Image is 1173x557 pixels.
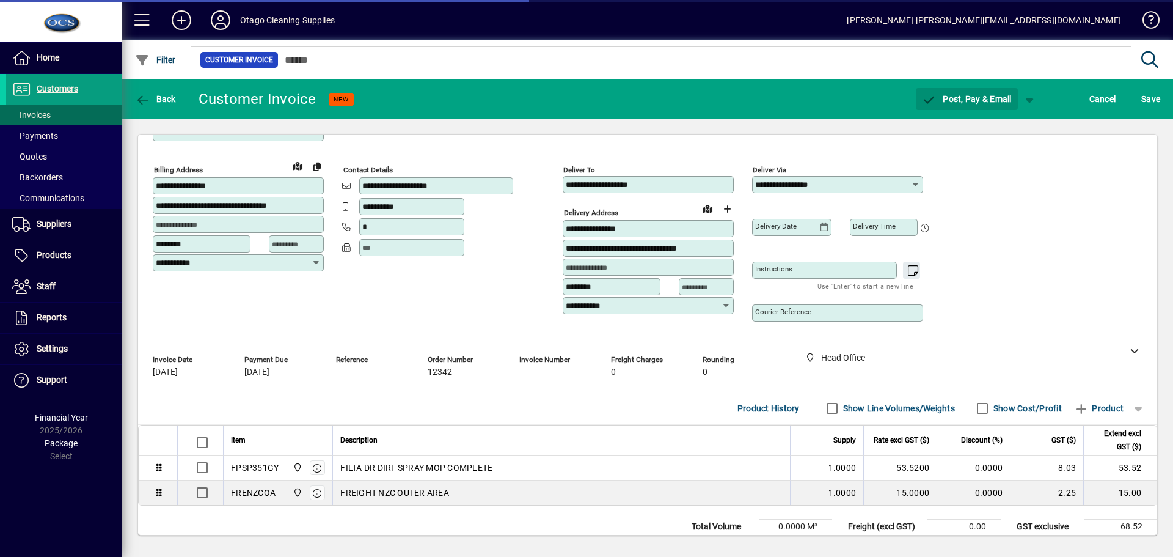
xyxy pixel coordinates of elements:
mat-label: Delivery date [755,222,797,231]
span: Products [37,250,71,260]
span: S [1141,94,1146,104]
span: Rate excl GST ($) [874,433,929,447]
span: GST ($) [1051,433,1076,447]
span: FILTA DR DIRT SPRAY MOP COMPLETE [340,462,492,474]
button: Product History [733,397,805,419]
span: Quotes [12,152,47,161]
span: Suppliers [37,219,71,229]
td: 0.0000 Kg [759,534,832,549]
label: Show Line Volumes/Weights [841,402,955,415]
a: Reports [6,303,122,333]
span: FREIGHT NZC OUTER AREA [340,487,449,499]
span: Back [135,94,176,104]
td: 0.0000 [937,456,1010,481]
a: Backorders [6,167,122,188]
span: ost, Pay & Email [922,94,1012,104]
span: NEW [334,95,349,103]
span: 0 [611,367,616,377]
span: Extend excl GST ($) [1091,427,1141,454]
label: Show Cost/Profit [991,402,1062,415]
a: Home [6,43,122,73]
span: Customers [37,84,78,94]
span: Customer Invoice [205,54,273,66]
span: Financial Year [35,413,88,422]
span: Supply [833,433,856,447]
td: 53.52 [1083,456,1157,481]
span: Head Office [290,486,304,500]
span: Item [231,433,246,447]
a: Support [6,365,122,396]
span: Staff [37,281,56,291]
span: Settings [37,344,68,353]
td: 8.03 [1010,456,1083,481]
span: 1.0000 [828,487,857,499]
span: Home [37,53,59,62]
mat-label: Delivery time [853,222,896,231]
a: Products [6,240,122,271]
span: Package [45,438,78,448]
span: Backorders [12,172,63,182]
div: 53.5200 [871,462,929,474]
span: Support [37,375,67,385]
span: [DATE] [153,367,178,377]
span: ave [1141,89,1160,109]
a: View on map [698,199,717,218]
button: Filter [132,49,179,71]
td: Freight (excl GST) [842,520,927,534]
span: [DATE] [244,367,269,377]
div: FRENZCOA [231,487,276,499]
div: 15.0000 [871,487,929,499]
span: - [519,367,522,377]
a: View on map [288,156,307,175]
td: GST exclusive [1010,520,1084,534]
td: Rounding [842,534,927,549]
span: Product [1074,399,1124,418]
td: Total Weight [685,534,759,549]
td: 0.0000 M³ [759,520,832,534]
button: Back [132,88,179,110]
a: Staff [6,271,122,302]
button: Save [1138,88,1163,110]
td: GST [1010,534,1084,549]
a: Quotes [6,146,122,167]
mat-label: Courier Reference [755,308,811,316]
td: 2.25 [1010,481,1083,505]
mat-hint: Use 'Enter' to start a new line [817,279,913,293]
div: FPSP351GY [231,462,279,474]
td: Total Volume [685,520,759,534]
a: Payments [6,125,122,146]
mat-label: Deliver To [563,166,595,174]
div: [PERSON_NAME] [PERSON_NAME][EMAIL_ADDRESS][DOMAIN_NAME] [847,10,1121,30]
span: Reports [37,312,67,322]
td: 10.28 [1084,534,1157,549]
span: Filter [135,55,176,65]
span: - [336,367,338,377]
a: Suppliers [6,209,122,240]
span: Product History [737,399,800,418]
app-page-header-button: Back [122,88,189,110]
button: Copy to Delivery address [307,157,327,176]
span: Description [340,433,378,447]
button: Choose address [717,199,737,219]
mat-label: Deliver via [753,166,786,174]
div: Customer Invoice [199,89,316,109]
span: 1.0000 [828,462,857,474]
button: Post, Pay & Email [916,88,1018,110]
a: Invoices [6,105,122,125]
td: 0.0000 [937,481,1010,505]
td: 68.52 [1084,520,1157,534]
a: Settings [6,334,122,364]
a: Communications [6,188,122,208]
td: 15.00 [1083,481,1157,505]
span: Discount (%) [961,433,1003,447]
span: P [943,94,948,104]
span: Communications [12,193,84,203]
span: Head Office [290,461,304,474]
span: Payments [12,131,58,141]
button: Product [1068,397,1130,419]
a: Knowledge Base [1133,2,1158,42]
span: 12342 [428,367,452,377]
span: Cancel [1089,89,1116,109]
span: 0 [703,367,707,377]
div: Otago Cleaning Supplies [240,10,335,30]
